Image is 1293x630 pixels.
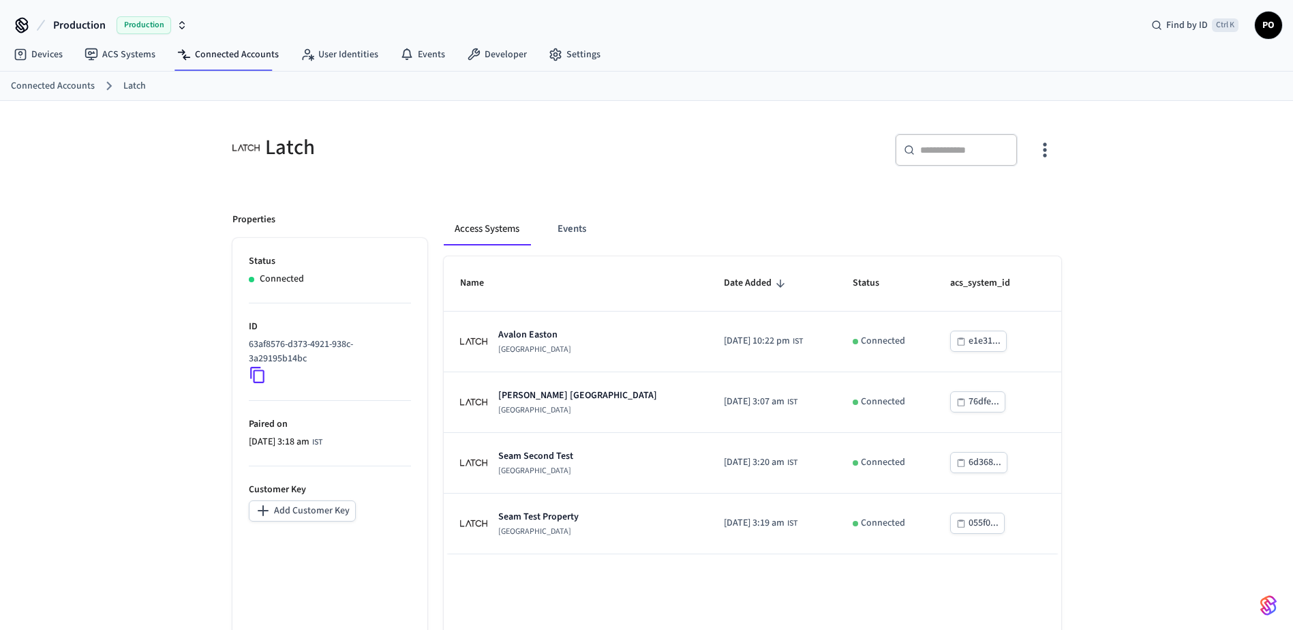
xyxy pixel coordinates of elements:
button: Events [547,213,597,245]
div: Latch [232,134,639,162]
p: [GEOGRAPHIC_DATA] [498,405,657,416]
p: [GEOGRAPHIC_DATA] [498,526,579,537]
span: [DATE] 10:22 pm [724,334,790,348]
p: [GEOGRAPHIC_DATA] [498,466,573,477]
div: Asia/Calcutta [724,395,797,409]
p: Connected [861,395,905,409]
p: Customer Key [249,483,411,497]
div: Find by IDCtrl K [1140,13,1249,37]
p: Connected [861,516,905,530]
span: IST [787,517,797,530]
span: PO [1256,13,1281,37]
a: Connected Accounts [166,42,290,67]
span: Production [117,16,171,34]
a: Latch [123,79,146,93]
img: SeamLogoGradient.69752ec5.svg [1260,595,1277,616]
p: [PERSON_NAME] [GEOGRAPHIC_DATA] [498,389,657,402]
div: Asia/Calcutta [249,435,322,449]
div: e1e31... [969,333,1001,350]
p: Connected [861,455,905,470]
img: Latch Building Logo [460,449,487,477]
img: Latch Building Logo [460,328,487,355]
p: Paired on [249,417,411,432]
div: Asia/Calcutta [724,334,803,348]
p: [GEOGRAPHIC_DATA] [498,344,571,355]
a: Settings [538,42,611,67]
button: e1e31... [950,331,1007,352]
span: IST [312,436,322,449]
span: acs_system_id [950,273,1028,294]
span: IST [787,457,797,469]
span: [DATE] 3:19 am [724,516,785,530]
p: Properties [232,213,275,227]
a: Devices [3,42,74,67]
span: Ctrl K [1212,18,1238,32]
a: Connected Accounts [11,79,95,93]
p: 63af8576-d373-4921-938c-3a29195b14bc [249,337,406,366]
div: connected account tabs [444,213,1061,245]
div: Asia/Calcutta [724,455,797,470]
p: Connected [260,272,304,286]
a: User Identities [290,42,389,67]
span: Status [853,273,897,294]
span: [DATE] 3:18 am [249,435,309,449]
span: Name [460,273,502,294]
p: Connected [861,334,905,348]
img: Latch Building Logo [460,510,487,537]
p: Avalon Easton [498,328,571,342]
button: PO [1255,12,1282,39]
p: Seam Second Test [498,449,573,463]
button: 055f0... [950,513,1005,534]
button: 76dfe... [950,391,1005,412]
div: Asia/Calcutta [724,516,797,530]
span: Production [53,17,106,33]
p: ID [249,320,411,334]
span: [DATE] 3:20 am [724,455,785,470]
a: ACS Systems [74,42,166,67]
span: Find by ID [1166,18,1208,32]
span: [DATE] 3:07 am [724,395,785,409]
a: Developer [456,42,538,67]
a: Events [389,42,456,67]
span: Date Added [724,273,789,294]
span: IST [787,396,797,408]
table: sticky table [444,256,1061,554]
p: Seam Test Property [498,510,579,524]
div: 055f0... [969,515,999,532]
span: IST [793,335,803,348]
div: 76dfe... [969,393,999,410]
div: 6d368... [969,454,1001,471]
button: Access Systems [444,213,530,245]
button: Add Customer Key [249,500,356,522]
img: Latch Building [232,134,260,162]
p: Status [249,254,411,269]
button: 6d368... [950,452,1007,473]
img: Latch Building Logo [460,389,487,416]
